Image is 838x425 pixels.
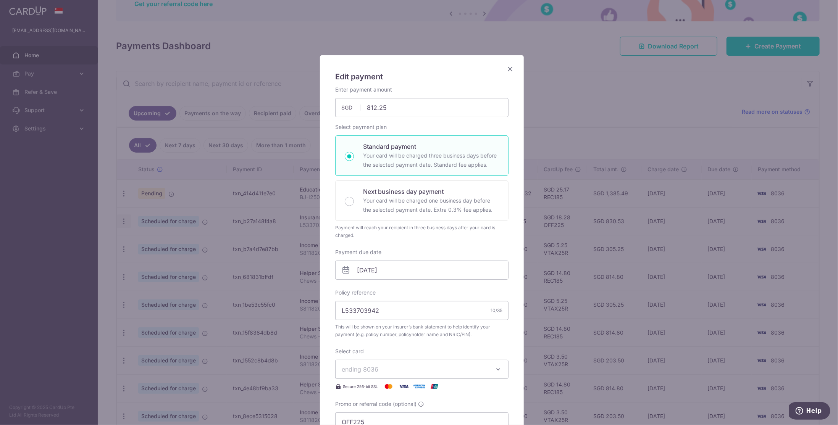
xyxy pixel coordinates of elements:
div: 10/35 [491,307,502,314]
span: SGD [341,104,361,111]
h5: Edit payment [335,71,509,83]
label: Payment due date [335,248,381,256]
label: Select card [335,348,364,355]
img: American Express [412,382,427,391]
p: Your card will be charged one business day before the selected payment date. Extra 0.3% fee applies. [363,196,499,214]
input: DD / MM / YYYY [335,261,509,280]
iframe: Opens a widget where you can find more information [789,402,830,421]
span: Promo or referral code (optional) [335,400,417,408]
span: This will be shown on your insurer’s bank statement to help identify your payment (e.g. policy nu... [335,323,509,338]
button: ending 8036 [335,360,509,379]
span: ending 8036 [342,365,378,373]
img: UnionPay [427,382,442,391]
button: Close [505,64,515,74]
p: Next business day payment [363,187,499,196]
label: Policy reference [335,289,376,296]
div: Payment will reach your recipient in three business days after your card is charged. [335,224,509,239]
p: Your card will be charged three business days before the selected payment date. Standard fee appl... [363,151,499,169]
label: Enter payment amount [335,86,392,93]
img: Mastercard [381,382,396,391]
span: Secure 256-bit SSL [343,383,378,390]
img: Visa [396,382,412,391]
label: Select payment plan [335,123,387,131]
p: Standard payment [363,142,499,151]
input: 0.00 [335,98,509,117]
